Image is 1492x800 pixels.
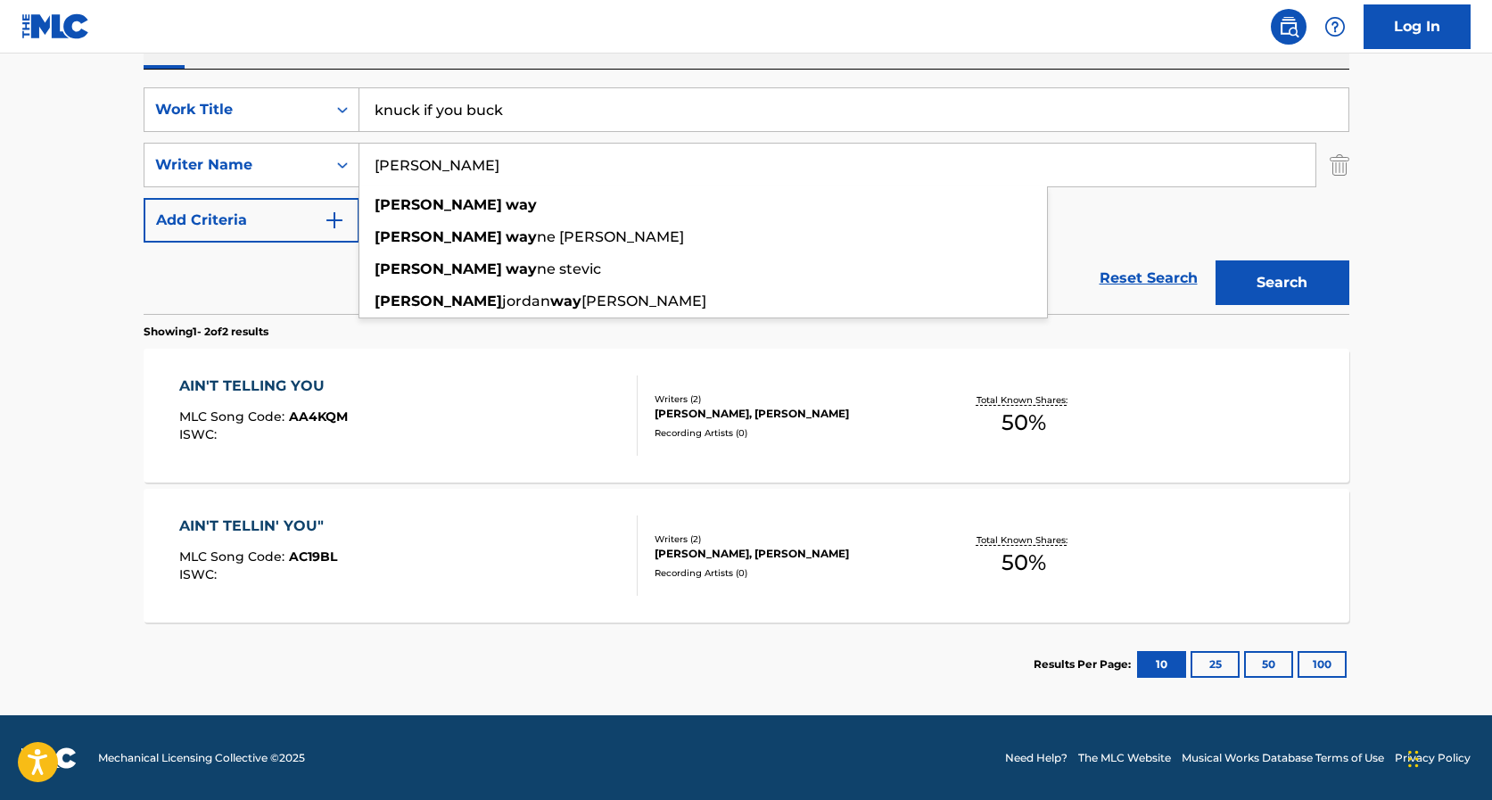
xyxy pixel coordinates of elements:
div: AIN'T TELLIN' YOU" [179,515,337,537]
a: Public Search [1271,9,1307,45]
span: AC19BL [289,548,337,565]
button: 100 [1298,651,1347,678]
div: Help [1317,9,1353,45]
span: 50 % [1002,547,1046,579]
p: Total Known Shares: [977,533,1072,547]
a: AIN'T TELLIN' YOU"MLC Song Code:AC19BLISWC:Writers (2)[PERSON_NAME], [PERSON_NAME]Recording Artis... [144,489,1349,623]
button: 25 [1191,651,1240,678]
img: MLC Logo [21,13,90,39]
button: 10 [1137,651,1186,678]
div: Writer Name [155,154,316,176]
strong: way [506,260,537,277]
a: Log In [1364,4,1471,49]
div: [PERSON_NAME], [PERSON_NAME] [655,546,924,562]
span: Mechanical Licensing Collective © 2025 [98,750,305,766]
img: Delete Criterion [1330,143,1349,187]
button: Search [1216,260,1349,305]
strong: [PERSON_NAME] [375,260,502,277]
p: Showing 1 - 2 of 2 results [144,324,268,340]
iframe: Chat Widget [1403,714,1492,800]
div: AIN'T TELLING YOU [179,375,348,397]
span: ISWC : [179,566,221,582]
div: Drag [1408,732,1419,786]
p: Total Known Shares: [977,393,1072,407]
span: ISWC : [179,426,221,442]
span: AA4KQM [289,408,348,425]
a: AIN'T TELLING YOUMLC Song Code:AA4KQMISWC:Writers (2)[PERSON_NAME], [PERSON_NAME]Recording Artist... [144,349,1349,482]
strong: [PERSON_NAME] [375,196,502,213]
button: 50 [1244,651,1293,678]
span: MLC Song Code : [179,408,289,425]
strong: way [506,196,537,213]
span: MLC Song Code : [179,548,289,565]
span: 50 % [1002,407,1046,439]
a: Musical Works Database Terms of Use [1182,750,1384,766]
img: help [1324,16,1346,37]
a: Need Help? [1005,750,1067,766]
div: Writers ( 2 ) [655,532,924,546]
div: Work Title [155,99,316,120]
form: Search Form [144,87,1349,314]
a: Reset Search [1091,259,1207,298]
span: jordan [502,293,550,309]
strong: way [506,228,537,245]
div: Recording Artists ( 0 ) [655,566,924,580]
img: 9d2ae6d4665cec9f34b9.svg [324,210,345,231]
strong: [PERSON_NAME] [375,228,502,245]
a: Privacy Policy [1395,750,1471,766]
div: Writers ( 2 ) [655,392,924,406]
button: Add Criteria [144,198,359,243]
div: Recording Artists ( 0 ) [655,426,924,440]
img: logo [21,747,77,769]
span: [PERSON_NAME] [581,293,706,309]
strong: [PERSON_NAME] [375,293,502,309]
p: Results Per Page: [1034,656,1135,672]
div: [PERSON_NAME], [PERSON_NAME] [655,406,924,422]
a: The MLC Website [1078,750,1171,766]
span: ne stevic [537,260,601,277]
span: ne [PERSON_NAME] [537,228,684,245]
img: search [1278,16,1299,37]
strong: way [550,293,581,309]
